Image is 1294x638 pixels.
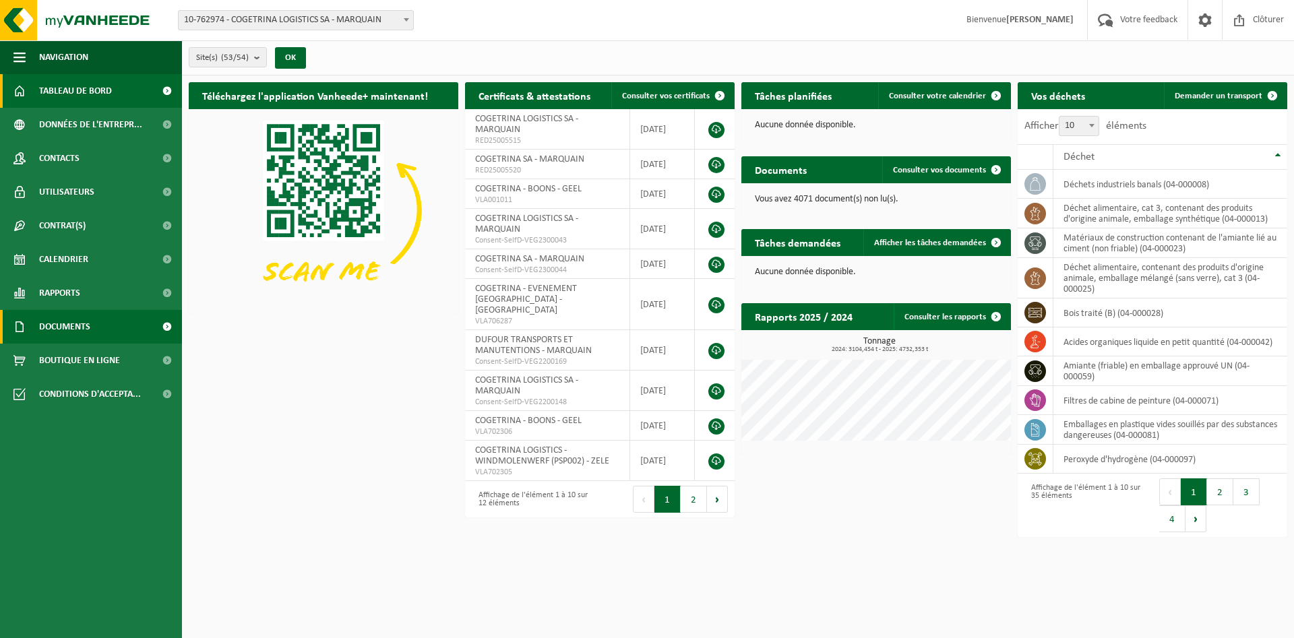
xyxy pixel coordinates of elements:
[475,235,619,246] span: Consent-SelfD-VEG2300043
[1059,116,1099,136] span: 10
[707,486,728,513] button: Next
[1006,15,1074,25] strong: [PERSON_NAME]
[874,238,986,247] span: Afficher les tâches demandées
[275,47,306,69] button: OK
[179,11,413,30] span: 10-762974 - COGETRINA LOGISTICS SA - MARQUAIN
[741,303,866,329] h2: Rapports 2025 / 2024
[475,214,578,234] span: COGETRINA LOGISTICS SA - MARQUAIN
[1053,170,1287,199] td: déchets industriels banals (04-000008)
[1181,478,1207,505] button: 1
[681,486,707,513] button: 2
[630,279,695,330] td: [DATE]
[748,346,1011,353] span: 2024: 3104,454 t - 2025: 4732,353 t
[475,135,619,146] span: RED25005515
[475,316,619,327] span: VLA706287
[622,92,710,100] span: Consulter vos certificats
[189,47,267,67] button: Site(s)(53/54)
[475,165,619,176] span: RED25005520
[1024,121,1146,131] label: Afficher éléments
[1053,258,1287,298] td: déchet alimentaire, contenant des produits d'origine animale, emballage mélangé (sans verre), cat...
[189,109,458,311] img: Download de VHEPlus App
[1053,199,1287,228] td: déchet alimentaire, cat 3, contenant des produits d'origine animale, emballage synthétique (04-00...
[630,179,695,209] td: [DATE]
[654,486,681,513] button: 1
[475,265,619,276] span: Consent-SelfD-VEG2300044
[1233,478,1260,505] button: 3
[39,310,90,344] span: Documents
[1053,228,1287,258] td: matériaux de construction contenant de l'amiante lié au ciment (non friable) (04-000023)
[39,276,80,310] span: Rapports
[1053,415,1287,445] td: emballages en plastique vides souillés par des substances dangereuses (04-000081)
[1164,82,1286,109] a: Demander un transport
[39,175,94,209] span: Utilisateurs
[1053,386,1287,415] td: filtres de cabine de peinture (04-000071)
[39,377,141,411] span: Conditions d'accepta...
[611,82,733,109] a: Consulter vos certificats
[39,108,142,141] span: Données de l'entrepr...
[39,209,86,243] span: Contrat(s)
[196,48,249,68] span: Site(s)
[475,426,619,437] span: VLA702306
[178,10,414,30] span: 10-762974 - COGETRINA LOGISTICS SA - MARQUAIN
[475,397,619,408] span: Consent-SelfD-VEG2200148
[741,82,845,108] h2: Tâches planifiées
[1053,445,1287,474] td: Peroxyde d'hydrogène (04-000097)
[39,74,112,108] span: Tableau de bord
[1159,505,1185,532] button: 4
[630,249,695,279] td: [DATE]
[630,441,695,481] td: [DATE]
[863,229,1010,256] a: Afficher les tâches demandées
[472,484,593,514] div: Affichage de l'élément 1 à 10 sur 12 éléments
[1185,505,1206,532] button: Next
[1175,92,1262,100] span: Demander un transport
[475,184,582,194] span: COGETRINA - BOONS - GEEL
[1024,477,1146,534] div: Affichage de l'élément 1 à 10 sur 35 éléments
[755,267,997,277] p: Aucune donnée disponible.
[475,356,619,367] span: Consent-SelfD-VEG2200169
[894,303,1010,330] a: Consulter les rapports
[630,150,695,179] td: [DATE]
[893,166,986,174] span: Consulter vos documents
[1059,117,1099,135] span: 10
[1064,152,1095,162] span: Déchet
[1053,356,1287,386] td: amiante (friable) en emballage approuvé UN (04-000059)
[475,445,609,466] span: COGETRINA LOGISTICS - WINDMOLENWERF (PSP002) - ZELE
[465,82,604,108] h2: Certificats & attestations
[878,82,1010,109] a: Consulter votre calendrier
[1207,478,1233,505] button: 2
[755,195,997,204] p: Vous avez 4071 document(s) non lu(s).
[630,330,695,371] td: [DATE]
[39,243,88,276] span: Calendrier
[630,371,695,411] td: [DATE]
[39,40,88,74] span: Navigation
[221,53,249,62] count: (53/54)
[475,195,619,205] span: VLA001011
[633,486,654,513] button: Previous
[475,335,592,356] span: DUFOUR TRANSPORTS ET MANUTENTIONS - MARQUAIN
[475,375,578,396] span: COGETRINA LOGISTICS SA - MARQUAIN
[741,156,820,183] h2: Documents
[630,209,695,249] td: [DATE]
[1053,298,1287,327] td: bois traité (B) (04-000028)
[475,416,582,426] span: COGETRINA - BOONS - GEEL
[748,337,1011,353] h3: Tonnage
[630,109,695,150] td: [DATE]
[189,82,441,108] h2: Téléchargez l'application Vanheede+ maintenant!
[741,229,854,255] h2: Tâches demandées
[1159,478,1181,505] button: Previous
[475,114,578,135] span: COGETRINA LOGISTICS SA - MARQUAIN
[889,92,986,100] span: Consulter votre calendrier
[475,284,577,315] span: COGETRINA - EVENEMENT [GEOGRAPHIC_DATA] - [GEOGRAPHIC_DATA]
[755,121,997,130] p: Aucune donnée disponible.
[882,156,1010,183] a: Consulter vos documents
[475,154,584,164] span: COGETRINA SA - MARQUAIN
[1018,82,1099,108] h2: Vos déchets
[475,467,619,478] span: VLA702305
[39,141,80,175] span: Contacts
[1053,327,1287,356] td: acides organiques liquide en petit quantité (04-000042)
[475,254,584,264] span: COGETRINA SA - MARQUAIN
[39,344,120,377] span: Boutique en ligne
[630,411,695,441] td: [DATE]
